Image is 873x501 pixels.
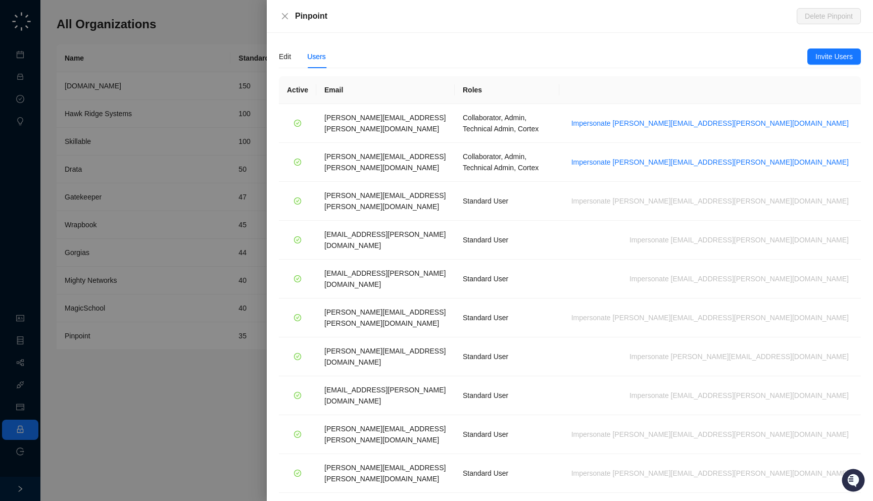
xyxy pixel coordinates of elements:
[307,51,326,62] div: Users
[34,91,166,102] div: Start new chat
[294,431,301,438] span: check-circle
[455,221,559,260] td: Standard User
[807,48,861,65] button: Invite Users
[625,389,853,402] button: Impersonate [EMAIL_ADDRESS][PERSON_NAME][DOMAIN_NAME]
[455,337,559,376] td: Standard User
[567,467,853,479] button: Impersonate [PERSON_NAME][EMAIL_ADDRESS][PERSON_NAME][DOMAIN_NAME]
[294,314,301,321] span: check-circle
[625,350,853,363] button: Impersonate [PERSON_NAME][EMAIL_ADDRESS][DOMAIN_NAME]
[34,102,128,110] div: We're available if you need us!
[279,10,291,22] button: Close
[294,470,301,477] span: check-circle
[567,428,853,440] button: Impersonate [PERSON_NAME][EMAIL_ADDRESS][PERSON_NAME][DOMAIN_NAME]
[324,386,446,405] span: [EMAIL_ADDRESS][PERSON_NAME][DOMAIN_NAME]
[567,117,853,129] button: Impersonate [PERSON_NAME][EMAIL_ADDRESS][PERSON_NAME][DOMAIN_NAME]
[294,236,301,243] span: check-circle
[324,425,446,444] span: [PERSON_NAME][EMAIL_ADDRESS][PERSON_NAME][DOMAIN_NAME]
[45,142,54,151] div: 📶
[316,76,455,104] th: Email
[455,454,559,493] td: Standard User
[815,51,853,62] span: Invite Users
[567,312,853,324] button: Impersonate [PERSON_NAME][EMAIL_ADDRESS][PERSON_NAME][DOMAIN_NAME]
[567,195,853,207] button: Impersonate [PERSON_NAME][EMAIL_ADDRESS][PERSON_NAME][DOMAIN_NAME]
[294,197,301,205] span: check-circle
[455,376,559,415] td: Standard User
[324,308,446,327] span: [PERSON_NAME][EMAIL_ADDRESS][PERSON_NAME][DOMAIN_NAME]
[324,464,446,483] span: [PERSON_NAME][EMAIL_ADDRESS][PERSON_NAME][DOMAIN_NAME]
[10,57,184,73] h2: How can we help?
[71,166,122,174] a: Powered byPylon
[279,76,316,104] th: Active
[324,114,446,133] span: [PERSON_NAME][EMAIL_ADDRESS][PERSON_NAME][DOMAIN_NAME]
[324,230,446,249] span: [EMAIL_ADDRESS][PERSON_NAME][DOMAIN_NAME]
[455,415,559,454] td: Standard User
[324,347,446,366] span: [PERSON_NAME][EMAIL_ADDRESS][DOMAIN_NAME]
[294,159,301,166] span: check-circle
[41,137,82,156] a: 📶Status
[324,269,446,288] span: [EMAIL_ADDRESS][PERSON_NAME][DOMAIN_NAME]
[101,166,122,174] span: Pylon
[567,156,853,168] button: Impersonate [PERSON_NAME][EMAIL_ADDRESS][PERSON_NAME][DOMAIN_NAME]
[455,260,559,298] td: Standard User
[281,12,289,20] span: close
[279,51,291,62] div: Edit
[571,118,849,129] span: Impersonate [PERSON_NAME][EMAIL_ADDRESS][PERSON_NAME][DOMAIN_NAME]
[625,234,853,246] button: Impersonate [EMAIL_ADDRESS][PERSON_NAME][DOMAIN_NAME]
[625,273,853,285] button: Impersonate [EMAIL_ADDRESS][PERSON_NAME][DOMAIN_NAME]
[294,392,301,399] span: check-circle
[10,40,184,57] p: Welcome 👋
[10,91,28,110] img: 5124521997842_fc6d7dfcefe973c2e489_88.png
[294,120,301,127] span: check-circle
[295,10,797,22] div: Pinpoint
[294,275,301,282] span: check-circle
[841,468,868,495] iframe: Open customer support
[571,157,849,168] span: Impersonate [PERSON_NAME][EMAIL_ADDRESS][PERSON_NAME][DOMAIN_NAME]
[6,137,41,156] a: 📚Docs
[10,10,30,30] img: Swyft AI
[172,94,184,107] button: Start new chat
[324,153,446,172] span: [PERSON_NAME][EMAIL_ADDRESS][PERSON_NAME][DOMAIN_NAME]
[797,8,861,24] button: Delete Pinpoint
[20,141,37,152] span: Docs
[455,298,559,337] td: Standard User
[294,353,301,360] span: check-circle
[455,143,559,182] td: Collaborator, Admin, Technical Admin, Cortex
[10,142,18,151] div: 📚
[455,182,559,221] td: Standard User
[455,104,559,143] td: Collaborator, Admin, Technical Admin, Cortex
[56,141,78,152] span: Status
[324,191,446,211] span: [PERSON_NAME][EMAIL_ADDRESS][PERSON_NAME][DOMAIN_NAME]
[455,76,559,104] th: Roles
